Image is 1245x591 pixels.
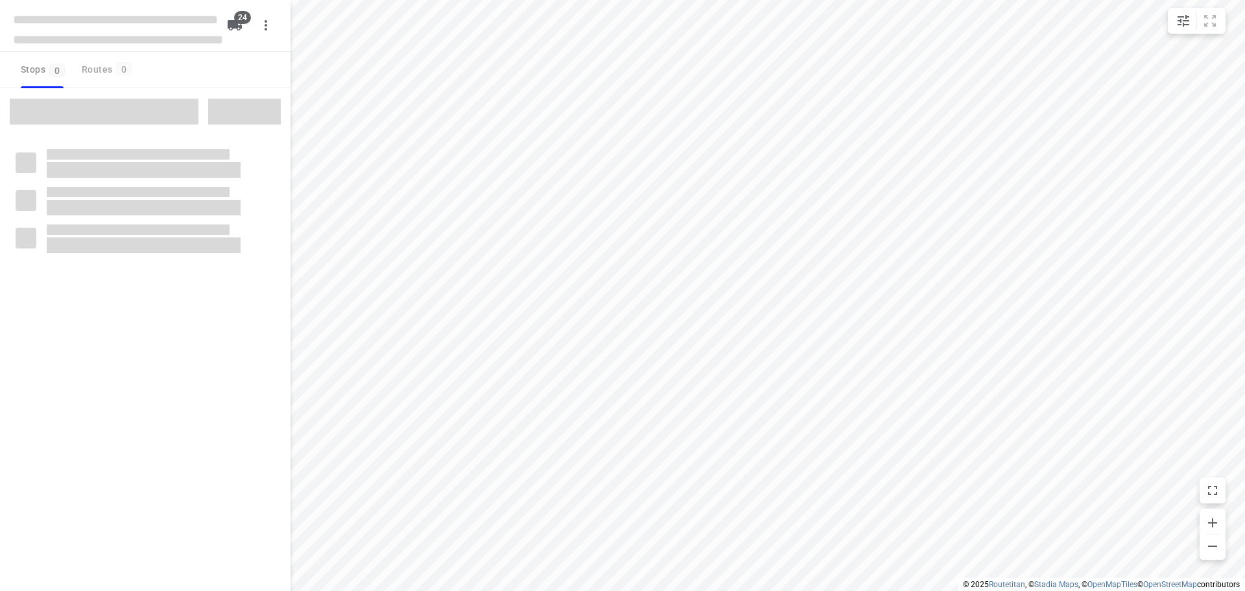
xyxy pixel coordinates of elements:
[989,580,1025,589] a: Routetitan
[1170,8,1196,34] button: Map settings
[963,580,1240,589] li: © 2025 , © , © © contributors
[1034,580,1078,589] a: Stadia Maps
[1168,8,1226,34] div: small contained button group
[1087,580,1137,589] a: OpenMapTiles
[1143,580,1197,589] a: OpenStreetMap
